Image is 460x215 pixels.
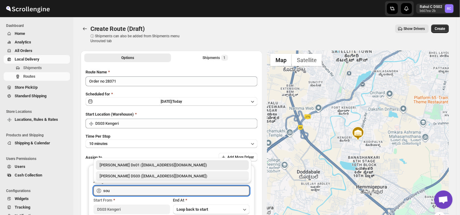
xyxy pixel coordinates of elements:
div: [PERSON_NAME] Ds01 ([EMAIL_ADDRESS][DOMAIN_NAME]) [100,162,245,168]
span: Loop back to start [177,207,208,212]
button: All Route Options [84,54,171,62]
p: b607ea-2b [420,9,443,13]
li: Sourab Ghosh Ds01 (xadira4890@asimarif.com) [93,160,251,170]
span: Add More Driver [227,155,254,160]
button: Shipping & Calendar [4,139,70,147]
span: Standard Shipping [15,94,46,98]
button: User menu [416,4,454,13]
button: Tracking [4,203,70,212]
input: Search location [95,119,257,128]
span: Local Delivery [15,57,39,61]
div: [PERSON_NAME] DS03 ([EMAIL_ADDRESS][DOMAIN_NAME]) [100,173,245,179]
button: Home [4,29,70,38]
p: ⓘ Shipments can also be added from Shipments menu Unrouted tab [90,34,187,43]
button: Loop back to start [173,205,250,214]
button: Cash Collection [4,171,70,180]
button: 10 minutes [86,139,257,148]
button: Selected Shipments [172,54,259,62]
input: Eg: Bengaluru Route [86,76,257,86]
span: Start From [93,198,112,202]
span: Scheduled for [86,92,110,96]
span: Time Per Stop [86,134,110,139]
span: Route Name [86,70,107,74]
span: Store PickUp [15,85,38,90]
span: Routes [23,74,35,79]
button: Add More Driver [219,153,257,161]
span: Analytics [15,40,31,44]
button: [DATE]|Today [86,97,257,106]
span: Tracking [15,205,30,209]
span: Configurations [6,188,70,193]
button: Locations, Rules & Rates [4,115,70,124]
div: Shipments [203,55,228,61]
li: Sourav DS03 (pofir49959@dextrago.com) [93,170,251,181]
button: Show satellite imagery [292,54,322,66]
div: Open chat [434,191,453,209]
span: Products and Shipping [6,133,70,138]
button: Create [431,24,449,33]
span: Options [121,55,134,60]
span: Users Permissions [6,156,70,161]
button: Users [4,162,70,171]
span: Shipments [23,65,42,70]
span: All Orders [15,48,32,53]
span: Today [173,99,182,104]
span: Shipping & Calendar [15,141,50,145]
span: Dashboard [6,23,70,28]
span: 10 minutes [89,141,108,146]
span: Create Route (Draft) [90,25,145,32]
span: Cash Collection [15,173,42,177]
span: 1 [224,55,226,60]
span: Rahul C DS02 [445,4,454,13]
span: Home [15,31,25,36]
span: [DATE] | [161,99,173,104]
input: Search assignee [103,186,250,196]
span: Widgets [15,196,29,201]
button: All Orders [4,46,70,55]
button: Widgets [4,195,70,203]
p: Rahul C DS02 [420,4,443,9]
span: Start Location (Warehouse) [86,112,134,117]
button: Routes [4,72,70,81]
span: Locations, Rules & Rates [15,117,58,122]
button: Analytics [4,38,70,46]
button: Routes [81,24,89,33]
span: Create [435,26,445,31]
button: Show Drivers [395,24,429,33]
span: Users [15,164,25,169]
button: Shipments [4,64,70,72]
img: ScrollEngine [5,1,51,16]
span: Store Locations [6,109,70,114]
span: Assign to [86,155,102,160]
text: RC [447,7,451,11]
span: Show Drivers [404,26,425,31]
button: Show street map [270,54,292,66]
div: End At [173,197,250,203]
